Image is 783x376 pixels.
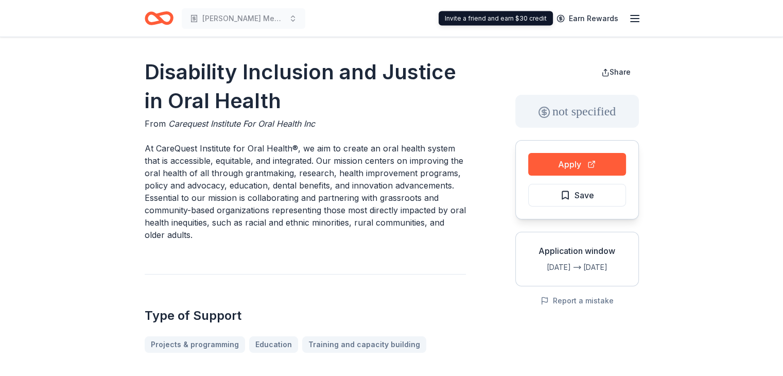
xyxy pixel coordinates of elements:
[145,117,466,130] div: From
[515,95,639,128] div: not specified
[249,336,298,353] a: Education
[524,245,630,257] div: Application window
[302,336,426,353] a: Training and capacity building
[528,153,626,176] button: Apply
[524,261,571,274] div: [DATE]
[439,11,553,26] div: Invite a friend and earn $30 credit
[145,6,173,30] a: Home
[202,12,285,25] span: [PERSON_NAME] Memory Care
[528,184,626,207] button: Save
[575,189,594,202] span: Save
[145,58,466,115] h1: Disability Inclusion and Justice in Oral Health
[145,142,466,241] p: At CareQuest Institute for Oral Health®, we aim to create an oral health system that is accessibl...
[610,67,631,76] span: Share
[182,8,305,29] button: [PERSON_NAME] Memory Care
[145,307,466,324] h2: Type of Support
[168,118,315,129] span: Carequest Institute For Oral Health Inc
[550,9,624,28] a: Earn Rewards
[593,62,639,82] button: Share
[541,295,614,307] button: Report a mistake
[583,261,630,274] div: [DATE]
[145,336,245,353] a: Projects & programming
